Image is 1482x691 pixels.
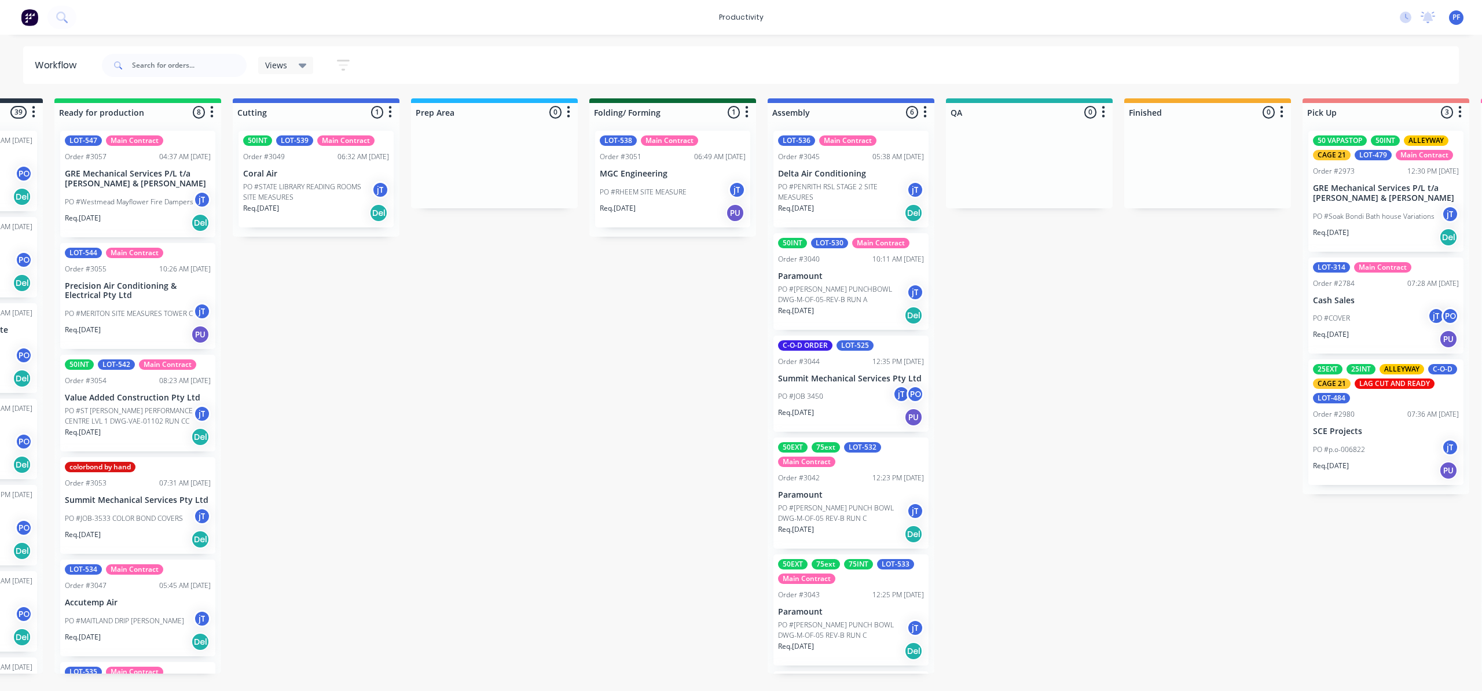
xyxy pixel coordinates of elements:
[1441,205,1459,223] div: jT
[837,340,874,351] div: LOT-525
[811,238,848,248] div: LOT-530
[1313,262,1350,273] div: LOT-314
[1407,409,1459,420] div: 07:36 AM [DATE]
[243,152,285,162] div: Order #3049
[1428,364,1457,374] div: C-O-D
[778,374,924,384] p: Summit Mechanical Services Pty Ltd
[778,152,820,162] div: Order #3045
[65,264,107,274] div: Order #3055
[159,580,211,591] div: 05:45 AM [DATE]
[1407,278,1459,289] div: 07:28 AM [DATE]
[65,281,211,301] p: Precision Air Conditioning & Electrical Pty Ltd
[106,667,163,677] div: Main Contract
[1313,378,1351,389] div: CAGE 21
[773,554,929,666] div: 50EXT75ext75INTLOT-533Main ContractOrder #304312:25 PM [DATE]ParamountPO #[PERSON_NAME] PUNCH BOW...
[907,181,924,199] div: jT
[265,59,287,71] span: Views
[1313,461,1349,471] p: Req. [DATE]
[778,169,924,179] p: Delta Air Conditioning
[778,238,807,248] div: 50INT
[694,152,746,162] div: 06:49 AM [DATE]
[778,590,820,600] div: Order #3043
[60,131,215,237] div: LOT-547Main ContractOrder #305704:37 AM [DATE]GRE Mechanical Services P/L t/a [PERSON_NAME] & [PE...
[15,165,32,182] div: PO
[1313,296,1459,306] p: Cash Sales
[193,610,211,627] div: jT
[65,462,135,472] div: colorbond by hand
[98,359,135,370] div: LOT-542
[65,393,211,403] p: Value Added Construction Pty Ltd
[1313,409,1355,420] div: Order #2980
[904,525,923,543] div: Del
[872,152,924,162] div: 05:38 AM [DATE]
[778,391,823,402] p: PO #JOB 3450
[1308,359,1463,485] div: 25EXT25INTALLEYWAYC-O-DCAGE 21LAG CUT AND READYLOT-484Order #298007:36 AM [DATE]SCE ProjectsPO #p...
[778,407,814,418] p: Req. [DATE]
[65,598,211,608] p: Accutemp Air
[713,9,769,26] div: productivity
[872,590,924,600] div: 12:25 PM [DATE]
[1354,262,1411,273] div: Main Contract
[907,385,924,403] div: PO
[872,473,924,483] div: 12:23 PM [DATE]
[600,135,637,146] div: LOT-538
[1439,330,1458,348] div: PU
[778,254,820,264] div: Order #3040
[65,406,193,427] p: PO #ST [PERSON_NAME] PERFORMANCE CENTRE LVL 1 DWG-VAE-01102 RUN CC
[778,503,907,524] p: PO #[PERSON_NAME] PUNCH BOWL DWG-M-OF-05 REV-B RUN C
[812,559,840,569] div: 75ext
[60,243,215,350] div: LOT-544Main ContractOrder #305510:26 AM [DATE]Precision Air Conditioning & Electrical Pty LtdPO #...
[106,248,163,258] div: Main Contract
[1313,227,1349,238] p: Req. [DATE]
[844,442,881,453] div: LOT-532
[191,633,210,651] div: Del
[1313,444,1365,455] p: PO #p.o-006822
[1313,313,1350,324] p: PO #COVER
[15,347,32,364] div: PO
[65,616,184,626] p: PO #MAITLAND DRIP [PERSON_NAME]
[65,197,193,207] p: PO #Westmead Mayflower Fire Dampers
[773,336,929,432] div: C-O-D ORDERLOT-525Order #304412:35 PM [DATE]Summit Mechanical Services Pty LtdPO #JOB 3450jTPOReq...
[372,181,389,199] div: jT
[13,455,31,474] div: Del
[1441,307,1459,325] div: PO
[872,356,924,367] div: 12:35 PM [DATE]
[773,233,929,330] div: 50INTLOT-530Main ContractOrder #304010:11 AM [DATE]ParamountPO #[PERSON_NAME] PUNCHBOWL DWG-M-OF-...
[65,427,101,438] p: Req. [DATE]
[778,340,832,351] div: C-O-D ORDER
[35,58,82,72] div: Workflow
[778,473,820,483] div: Order #3042
[1313,329,1349,340] p: Req. [DATE]
[852,238,909,248] div: Main Contract
[600,187,687,197] p: PO #RHEEM SITE MEASURE
[1407,166,1459,177] div: 12:30 PM [DATE]
[1439,461,1458,480] div: PU
[191,214,210,232] div: Del
[773,438,929,549] div: 50EXT75extLOT-532Main ContractOrder #304212:23 PM [DATE]ParamountPO #[PERSON_NAME] PUNCH BOWL DWG...
[1308,131,1463,252] div: 50 VAPASTOP50INTALLEYWAYCAGE 21LOT-479Main ContractOrder #297312:30 PM [DATE]GRE Mechanical Servi...
[65,513,183,524] p: PO #JOB-3533 COLOR BOND COVERS
[15,251,32,269] div: PO
[1347,364,1375,374] div: 25INT
[13,369,31,388] div: Del
[60,355,215,451] div: 50INTLOT-542Main ContractOrder #305408:23 AM [DATE]Value Added Construction Pty LtdPO #ST [PERSON...
[778,271,924,281] p: Paramount
[904,204,923,222] div: Del
[1452,12,1460,23] span: PF
[13,542,31,560] div: Del
[1441,439,1459,456] div: jT
[600,169,746,179] p: MGC Engineering
[778,457,835,467] div: Main Contract
[1313,166,1355,177] div: Order #2973
[778,182,907,203] p: PO #PENRITH RSL STAGE 2 SITE MEASURES
[65,495,211,505] p: Summit Mechanical Services Pty Ltd
[13,274,31,292] div: Del
[159,152,211,162] div: 04:37 AM [DATE]
[778,306,814,316] p: Req. [DATE]
[65,376,107,386] div: Order #3054
[1439,228,1458,247] div: Del
[773,131,929,227] div: LOT-536Main ContractOrder #304505:38 AM [DATE]Delta Air ConditioningPO #PENRITH RSL STAGE 2 SITE ...
[317,135,375,146] div: Main Contract
[65,632,101,642] p: Req. [DATE]
[139,359,196,370] div: Main Contract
